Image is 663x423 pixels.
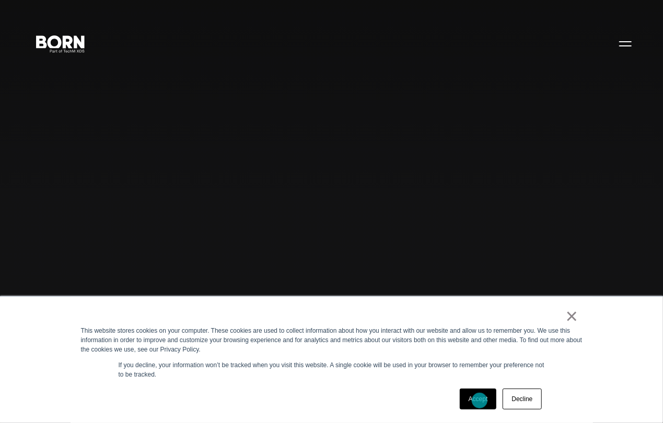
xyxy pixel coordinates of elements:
p: If you decline, your information won’t be tracked when you visit this website. A single cookie wi... [119,360,545,379]
a: Accept [460,389,497,409]
a: × [566,311,578,321]
button: Open [613,32,638,54]
div: This website stores cookies on your computer. These cookies are used to collect information about... [81,326,583,354]
a: Decline [503,389,541,409]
